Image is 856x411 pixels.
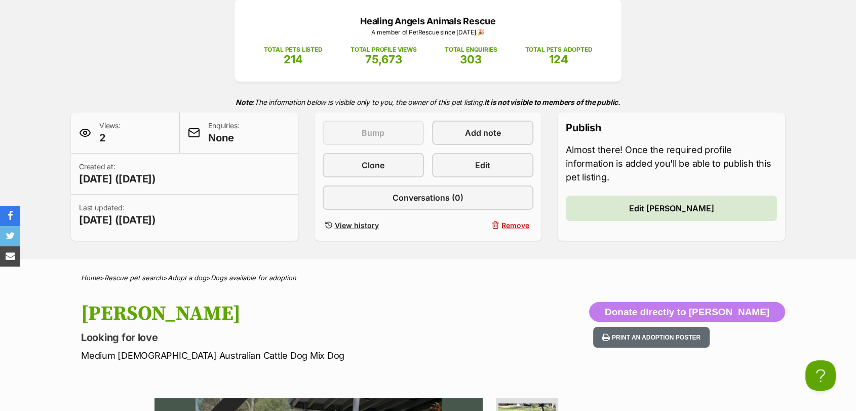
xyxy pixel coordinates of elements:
[335,220,379,231] span: View history
[79,162,156,186] p: Created at:
[236,98,254,106] strong: Note:
[323,218,424,233] a: View history
[362,127,384,139] span: Bump
[168,274,206,282] a: Adopt a dog
[475,159,490,171] span: Edit
[589,302,785,322] button: Donate directly to [PERSON_NAME]
[566,121,777,135] p: Publish
[465,127,501,139] span: Add note
[445,45,497,54] p: TOTAL ENQUIRIES
[432,121,533,145] a: Add note
[323,153,424,177] a: Clone
[351,45,417,54] p: TOTAL PROFILE VIEWS
[264,45,323,54] p: TOTAL PETS LISTED
[211,274,296,282] a: Dogs available for adoption
[362,159,384,171] span: Clone
[79,172,156,186] span: [DATE] ([DATE])
[250,14,606,28] p: Healing Angels Animals Rescue
[460,53,482,66] span: 303
[365,53,402,66] span: 75,673
[566,196,777,221] a: Edit [PERSON_NAME]
[250,28,606,37] p: A member of PetRescue since [DATE] 🎉
[432,218,533,233] button: Remove
[432,153,533,177] a: Edit
[323,185,534,210] a: Conversations (0)
[81,302,510,325] h1: [PERSON_NAME]
[208,131,239,145] span: None
[79,213,156,227] span: [DATE] ([DATE])
[629,202,714,214] span: Edit [PERSON_NAME]
[79,203,156,227] p: Last updated:
[525,45,592,54] p: TOTAL PETS ADOPTED
[284,53,303,66] span: 214
[71,92,785,113] p: The information below is visible only to you, the owner of this pet listing.
[566,143,777,184] p: Almost there! Once the required profile information is added you'll be able to publish this pet l...
[323,121,424,145] button: Bump
[56,274,800,282] div: > > >
[99,121,121,145] p: Views:
[81,349,510,362] p: Medium [DEMOGRAPHIC_DATA] Australian Cattle Dog Mix Dog
[81,330,510,345] p: Looking for love
[99,131,121,145] span: 2
[805,360,836,391] iframe: Help Scout Beacon - Open
[549,53,568,66] span: 124
[81,274,100,282] a: Home
[484,98,620,106] strong: It is not visible to members of the public.
[593,327,710,348] button: Print an adoption poster
[393,192,463,204] span: Conversations (0)
[104,274,163,282] a: Rescue pet search
[501,220,529,231] span: Remove
[208,121,239,145] p: Enquiries:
